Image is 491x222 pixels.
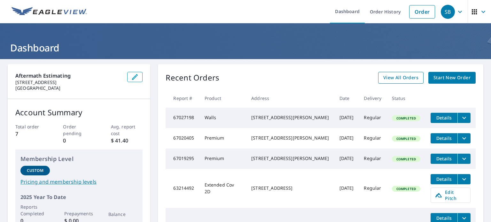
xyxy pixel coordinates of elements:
[15,85,122,91] p: [GEOGRAPHIC_DATA]
[15,107,143,118] p: Account Summary
[20,178,137,186] a: Pricing and membership levels
[111,137,143,144] p: $ 41.40
[166,149,199,169] td: 67019295
[63,123,95,137] p: Order pending
[251,155,329,162] div: [STREET_ADDRESS][PERSON_NAME]
[8,41,483,54] h1: Dashboard
[431,188,471,203] a: Edit Pitch
[457,174,471,184] button: filesDropdownBtn-63214492
[434,156,454,162] span: Details
[111,123,143,137] p: Avg. report cost
[199,128,246,149] td: Premium
[441,5,455,19] div: SB
[334,108,359,128] td: [DATE]
[431,154,457,164] button: detailsBtn-67019295
[359,149,386,169] td: Regular
[15,80,122,85] p: [STREET_ADDRESS]
[64,210,94,217] p: Prepayments
[20,203,50,217] p: Reports Completed
[15,123,47,130] p: Total order
[199,149,246,169] td: Premium
[334,89,359,108] th: Date
[435,189,466,201] span: Edit Pitch
[359,169,386,208] td: Regular
[199,89,246,108] th: Product
[393,157,420,161] span: Completed
[457,154,471,164] button: filesDropdownBtn-67019295
[334,149,359,169] td: [DATE]
[433,74,471,82] span: Start New Order
[251,135,329,141] div: [STREET_ADDRESS][PERSON_NAME]
[431,174,457,184] button: detailsBtn-63214492
[12,7,87,17] img: EV Logo
[393,136,420,141] span: Completed
[409,5,435,19] a: Order
[27,168,43,173] p: Custom
[383,74,418,82] span: View All Orders
[457,133,471,143] button: filesDropdownBtn-67020405
[166,89,199,108] th: Report #
[457,113,471,123] button: filesDropdownBtn-67027198
[428,72,476,84] a: Start New Order
[15,72,122,80] p: Aftermath Estimating
[199,169,246,208] td: Extended Cov 2D
[20,193,137,201] p: 2025 Year To Date
[434,215,454,221] span: Details
[359,108,386,128] td: Regular
[63,137,95,144] p: 0
[199,108,246,128] td: Walls
[108,211,138,218] p: Balance
[359,128,386,149] td: Regular
[434,135,454,141] span: Details
[166,128,199,149] td: 67020405
[251,185,329,191] div: [STREET_ADDRESS]
[431,113,457,123] button: detailsBtn-67027198
[393,116,420,120] span: Completed
[387,89,425,108] th: Status
[434,176,454,182] span: Details
[251,114,329,121] div: [STREET_ADDRESS][PERSON_NAME]
[434,115,454,121] span: Details
[393,187,420,191] span: Completed
[20,155,137,163] p: Membership Level
[359,89,386,108] th: Delivery
[378,72,424,84] a: View All Orders
[166,72,219,84] p: Recent Orders
[166,169,199,208] td: 63214492
[166,108,199,128] td: 67027198
[431,133,457,143] button: detailsBtn-67020405
[15,130,47,138] p: 7
[334,169,359,208] td: [DATE]
[246,89,334,108] th: Address
[334,128,359,149] td: [DATE]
